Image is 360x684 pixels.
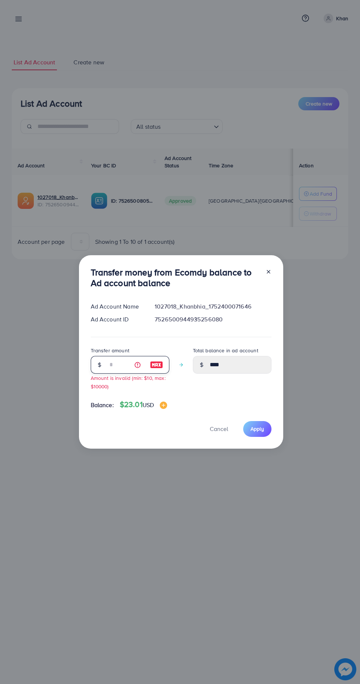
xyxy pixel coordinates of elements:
[193,347,258,354] label: Total balance in ad account
[91,374,166,390] small: Amount is invalid (min: $10, max: $10000)
[150,360,163,369] img: image
[160,402,167,409] img: image
[149,302,277,311] div: 1027018_Khanbhia_1752400071646
[243,421,271,437] button: Apply
[91,347,129,354] label: Transfer amount
[251,425,264,432] span: Apply
[91,267,260,288] h3: Transfer money from Ecomdy balance to Ad account balance
[143,401,154,409] span: USD
[201,421,237,437] button: Cancel
[85,302,149,311] div: Ad Account Name
[210,425,228,433] span: Cancel
[149,315,277,324] div: 7526500944935256080
[91,401,114,409] span: Balance:
[85,315,149,324] div: Ad Account ID
[120,400,167,409] h4: $23.01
